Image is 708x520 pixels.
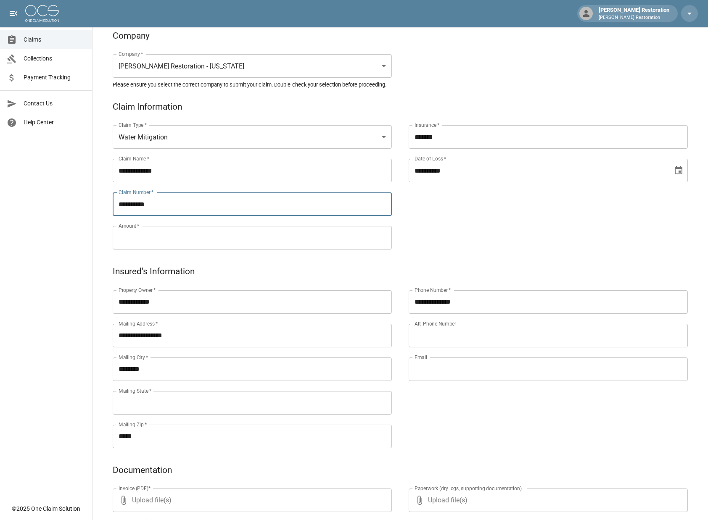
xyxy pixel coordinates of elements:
span: Help Center [24,118,85,127]
label: Paperwork (dry logs, supporting documentation) [415,485,522,492]
label: Date of Loss [415,155,446,162]
button: open drawer [5,5,22,22]
span: Upload file(s) [428,488,665,512]
span: Collections [24,54,85,63]
h5: Please ensure you select the correct company to submit your claim. Double-check your selection be... [113,81,688,88]
span: Contact Us [24,99,85,108]
label: Mailing City [119,354,148,361]
span: Claims [24,35,85,44]
button: Choose date, selected date is Jul 7, 2025 [670,162,687,179]
span: Upload file(s) [132,488,369,512]
label: Alt. Phone Number [415,320,456,327]
span: Payment Tracking [24,73,85,82]
label: Invoice (PDF)* [119,485,151,492]
label: Mailing State [119,387,151,394]
img: ocs-logo-white-transparent.png [25,5,59,22]
label: Mailing Zip [119,421,147,428]
label: Property Owner [119,286,156,294]
label: Claim Name [119,155,149,162]
div: © 2025 One Claim Solution [12,504,80,513]
label: Claim Number [119,189,153,196]
label: Mailing Address [119,320,158,327]
p: [PERSON_NAME] Restoration [599,14,669,21]
div: Water Mitigation [113,125,392,149]
label: Amount [119,222,140,229]
div: [PERSON_NAME] Restoration [595,6,673,21]
label: Insurance [415,121,439,129]
label: Phone Number [415,286,451,294]
label: Claim Type [119,121,147,129]
label: Company [119,50,143,58]
div: [PERSON_NAME] Restoration - [US_STATE] [113,54,392,78]
label: Email [415,354,427,361]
